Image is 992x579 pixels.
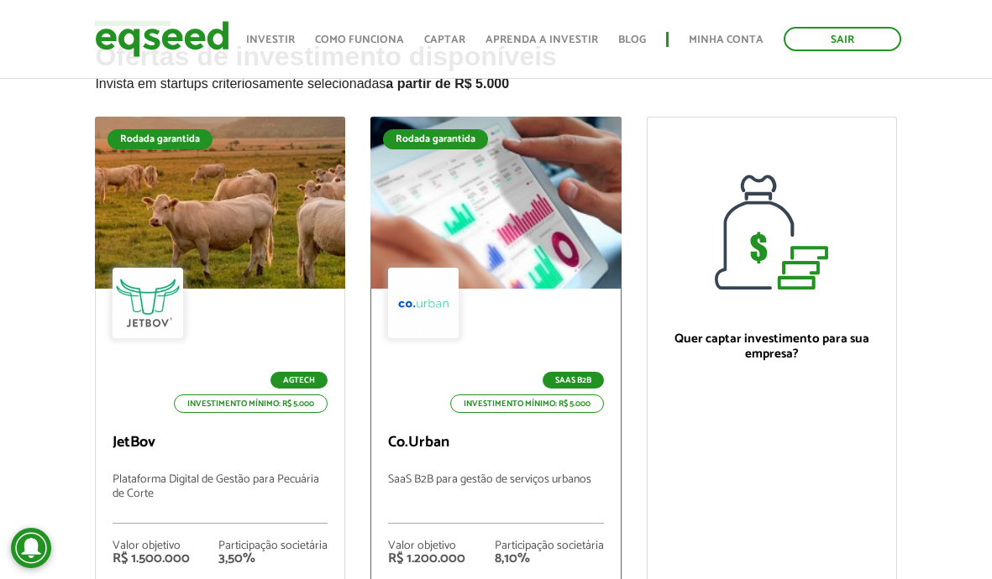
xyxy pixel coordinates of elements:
[383,129,488,149] div: Rodada garantida
[388,540,465,552] div: Valor objetivo
[113,540,190,552] div: Valor objetivo
[664,331,879,362] p: Quer captar investimento para sua empresa?
[315,34,404,45] a: Como funciona
[424,34,465,45] a: Captar
[388,552,465,566] div: R$ 1.200.000
[386,76,509,91] strong: a partir de R$ 5.000
[174,394,328,413] p: Investimento mínimo: R$ 5.000
[95,42,896,117] h2: Ofertas de investimento disponíveis
[218,552,328,566] div: 3,50%
[218,540,328,552] div: Participação societária
[108,129,213,149] div: Rodada garantida
[486,34,598,45] a: Aprenda a investir
[495,540,604,552] div: Participação societária
[495,552,604,566] div: 8,10%
[543,372,604,389] p: SaaS B2B
[95,71,896,91] p: Invista em startups criteriosamente selecionadas
[618,34,646,45] a: Blog
[784,27,901,51] a: Sair
[95,17,229,61] img: EqSeed
[450,394,604,413] p: Investimento mínimo: R$ 5.000
[689,34,764,45] a: Minha conta
[388,473,603,524] p: SaaS B2B para gestão de serviços urbanos
[113,434,328,452] p: JetBov
[270,372,328,389] p: Agtech
[388,434,603,452] p: Co.Urban
[113,473,328,524] p: Plataforma Digital de Gestão para Pecuária de Corte
[246,34,295,45] a: Investir
[113,552,190,566] div: R$ 1.500.000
